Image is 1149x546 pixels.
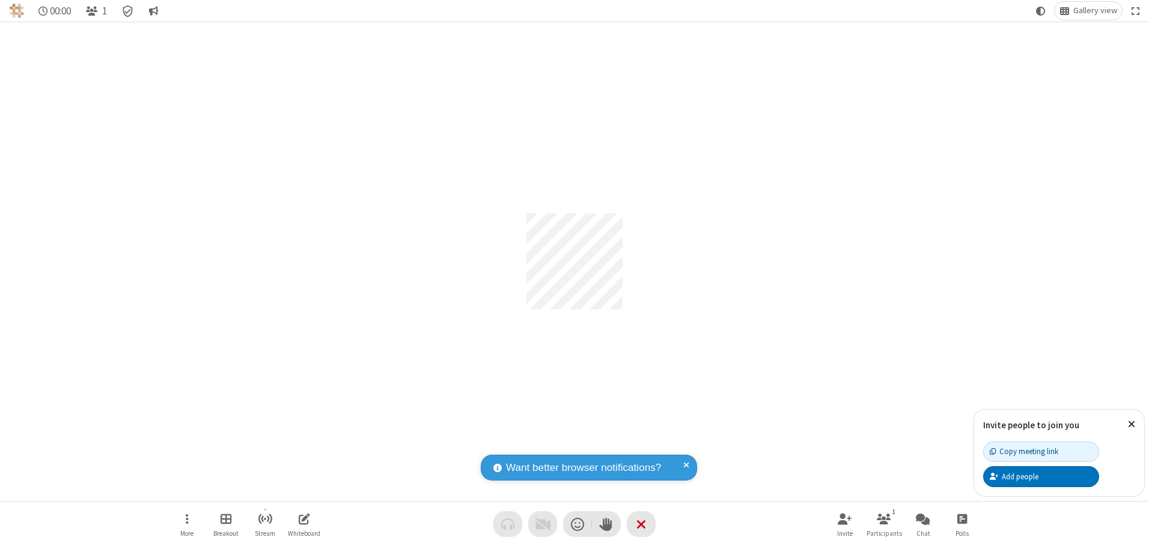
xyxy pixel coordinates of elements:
[255,530,275,537] span: Stream
[81,2,112,20] button: Open participant list
[288,530,320,537] span: Whiteboard
[866,507,902,541] button: Open participant list
[1055,2,1122,20] button: Change layout
[493,511,522,537] button: Audio problem - check your Internet connection or call by phone
[944,507,980,541] button: Open poll
[916,530,930,537] span: Chat
[50,5,71,17] span: 00:00
[627,511,656,537] button: End or leave meeting
[180,530,194,537] span: More
[10,4,24,18] img: QA Selenium DO NOT DELETE OR CHANGE
[247,507,283,541] button: Start streaming
[169,507,205,541] button: Open menu
[563,511,592,537] button: Send a reaction
[144,2,163,20] button: Conversation
[827,507,863,541] button: Invite participants (Alt+I)
[528,511,557,537] button: Video
[1119,410,1144,439] button: Close popover
[34,2,76,20] div: Timer
[1031,2,1050,20] button: Using system theme
[592,511,621,537] button: Raise hand
[905,507,941,541] button: Open chat
[983,466,1099,487] button: Add people
[286,507,322,541] button: Open shared whiteboard
[213,530,239,537] span: Breakout
[955,530,969,537] span: Polls
[102,5,107,17] span: 1
[506,460,661,476] span: Want better browser notifications?
[837,530,853,537] span: Invite
[1073,6,1117,16] span: Gallery view
[208,507,244,541] button: Manage Breakout Rooms
[889,506,899,517] div: 1
[867,530,902,537] span: Participants
[983,419,1079,431] label: Invite people to join you
[990,446,1058,457] div: Copy meeting link
[1127,2,1145,20] button: Fullscreen
[117,2,139,20] div: Meeting details Encryption enabled
[983,441,1099,462] button: Copy meeting link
